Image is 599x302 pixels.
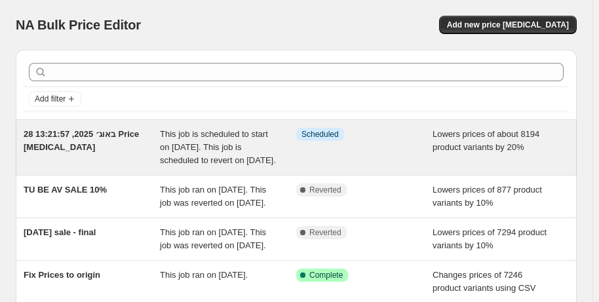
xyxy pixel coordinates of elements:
[309,227,341,238] span: Reverted
[301,129,339,140] span: Scheduled
[447,20,569,30] span: Add new price [MEDICAL_DATA]
[433,270,536,293] span: Changes prices of 7246 product variants using CSV
[29,91,81,107] button: Add filter
[439,16,577,34] button: Add new price [MEDICAL_DATA]
[24,270,100,280] span: Fix Prices to origin
[433,227,547,250] span: Lowers prices of 7294 product variants by 10%
[433,185,542,208] span: Lowers prices of 877 product variants by 10%
[309,270,343,280] span: Complete
[160,270,248,280] span: This job ran on [DATE].
[160,227,266,250] span: This job ran on [DATE]. This job was reverted on [DATE].
[309,185,341,195] span: Reverted
[16,18,141,32] span: NA Bulk Price Editor
[24,185,107,195] span: TU BE AV SALE 10%
[160,185,266,208] span: This job ran on [DATE]. This job was reverted on [DATE].
[35,94,66,104] span: Add filter
[433,129,539,152] span: Lowers prices of about 8194 product variants by 20%
[24,227,96,237] span: [DATE] sale - final
[160,129,276,165] span: This job is scheduled to start on [DATE]. This job is scheduled to revert on [DATE].
[24,129,139,152] span: 28 באוג׳ 2025, 13:21:57 Price [MEDICAL_DATA]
